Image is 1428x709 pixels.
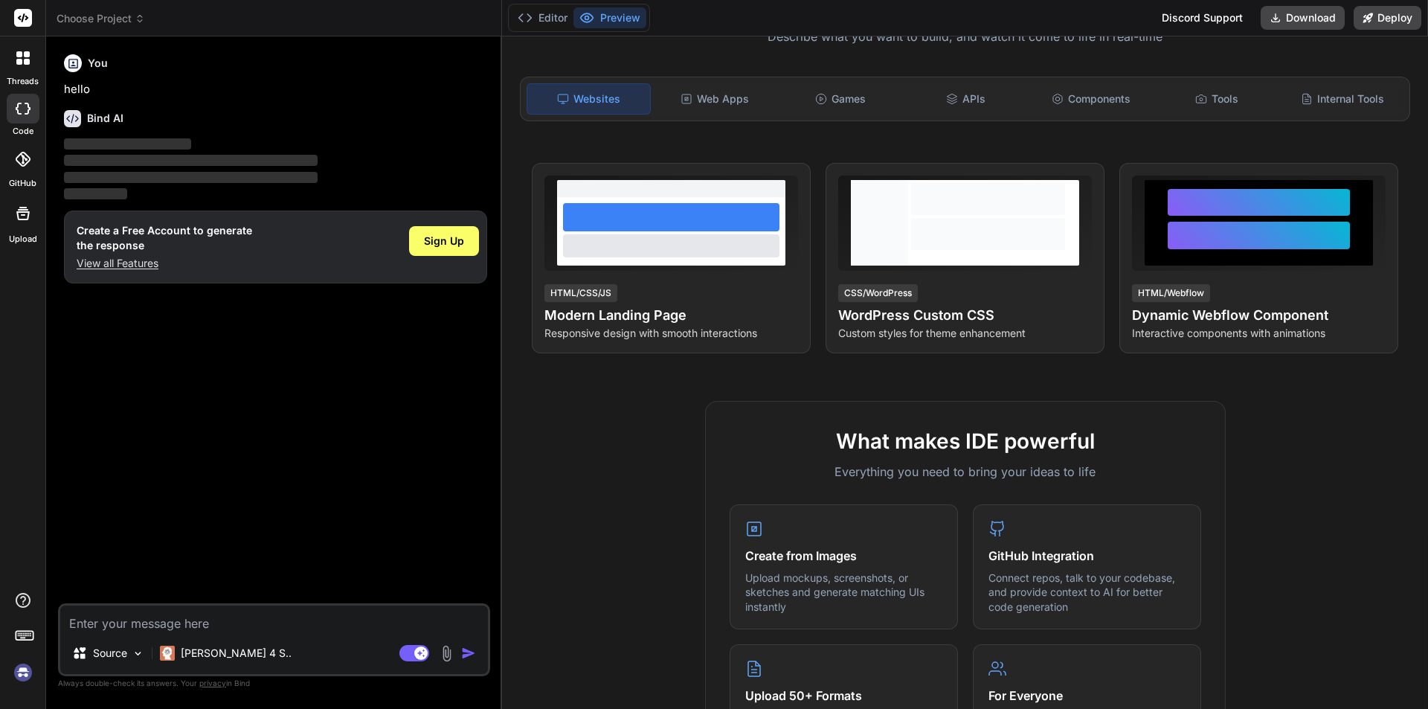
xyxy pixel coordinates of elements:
[9,233,37,246] label: Upload
[988,571,1186,615] p: Connect repos, talk to your codebase, and provide context to AI for better code generation
[573,7,646,28] button: Preview
[199,678,226,687] span: privacy
[1132,326,1386,341] p: Interactive components with animations
[57,11,145,26] span: Choose Project
[424,234,464,248] span: Sign Up
[10,660,36,685] img: signin
[544,284,617,302] div: HTML/CSS/JS
[13,125,33,138] label: code
[745,547,942,565] h4: Create from Images
[9,177,36,190] label: GitHub
[988,687,1186,705] h4: For Everyone
[1132,305,1386,326] h4: Dynamic Webflow Component
[904,83,1027,115] div: APIs
[1153,6,1252,30] div: Discord Support
[730,426,1201,457] h2: What makes IDE powerful
[160,646,175,661] img: Claude 4 Sonnet
[745,571,942,615] p: Upload mockups, screenshots, or sketches and generate matching UIs instantly
[838,326,1092,341] p: Custom styles for theme enhancement
[1354,6,1421,30] button: Deploy
[87,111,123,126] h6: Bind AI
[7,75,39,88] label: threads
[64,138,191,150] span: ‌
[654,83,776,115] div: Web Apps
[1030,83,1153,115] div: Components
[1156,83,1279,115] div: Tools
[988,547,1186,565] h4: GitHub Integration
[58,676,490,690] p: Always double-check its answers. Your in Bind
[181,646,292,661] p: [PERSON_NAME] 4 S..
[1281,83,1403,115] div: Internal Tools
[527,83,651,115] div: Websites
[838,305,1092,326] h4: WordPress Custom CSS
[77,223,252,253] h1: Create a Free Account to generate the response
[1132,284,1210,302] div: HTML/Webflow
[511,28,1419,47] p: Describe what you want to build, and watch it come to life in real-time
[88,56,108,71] h6: You
[132,647,144,660] img: Pick Models
[461,646,476,661] img: icon
[730,463,1201,481] p: Everything you need to bring your ideas to life
[64,188,127,199] span: ‌
[64,155,318,166] span: ‌
[779,83,902,115] div: Games
[438,645,455,662] img: attachment
[745,687,942,705] h4: Upload 50+ Formats
[838,284,918,302] div: CSS/WordPress
[544,326,798,341] p: Responsive design with smooth interactions
[64,81,487,98] p: hello
[1261,6,1345,30] button: Download
[544,305,798,326] h4: Modern Landing Page
[93,646,127,661] p: Source
[77,256,252,271] p: View all Features
[64,172,318,183] span: ‌
[512,7,573,28] button: Editor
